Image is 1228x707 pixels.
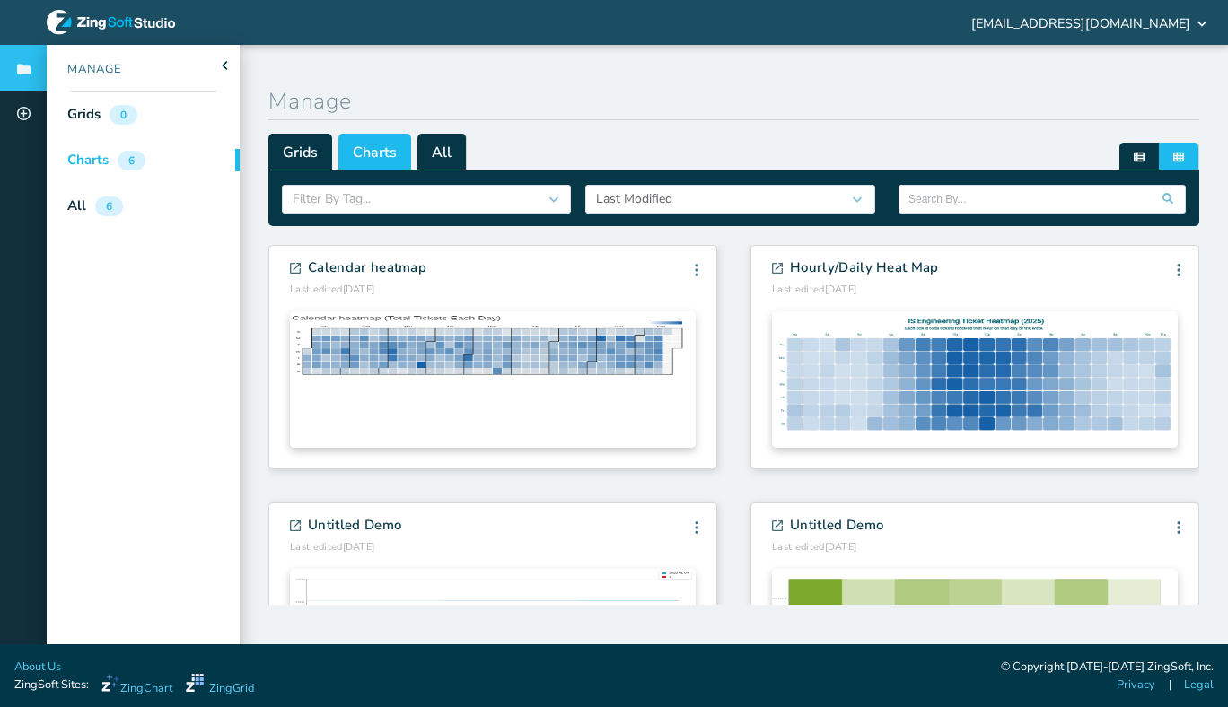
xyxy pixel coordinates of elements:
[1169,676,1171,694] span: |
[338,134,411,170] span: Charts
[293,190,371,207] span: Filter By Tag...
[772,311,1178,448] img: Demo Preview
[268,134,332,170] span: Grids
[67,104,101,125] div: Grids
[772,283,825,296] span: Last edited
[308,257,426,278] span: Calendar heatmap
[290,283,426,298] h4: [DATE]
[417,134,467,170] span: All
[67,150,109,170] div: Charts
[186,674,254,697] a: ZingGrid
[908,186,1176,213] input: Search By...
[790,515,883,536] span: Untitled Demo
[290,540,343,554] span: Last edited
[95,196,123,216] div: 6
[772,540,883,555] h4: [DATE]
[118,151,145,170] div: 6
[101,674,172,697] a: ZingChart
[772,569,1178,705] img: Demo Preview
[290,569,696,705] img: Demo Preview
[268,85,1199,120] h1: Manage
[968,16,1206,29] div: [EMAIL_ADDRESS][DOMAIN_NAME]
[14,676,89,694] span: ZingSoft Sites:
[47,61,122,79] div: Manage
[308,515,401,536] span: Untitled Demo
[67,196,86,216] div: All
[772,283,939,298] h4: [DATE]
[290,283,343,296] span: Last edited
[110,105,137,125] div: 0
[1001,659,1214,676] div: © Copyright [DATE]-[DATE] ZingSoft, Inc.
[790,257,939,278] span: Hourly/Daily Heat Map
[290,540,401,555] h4: [DATE]
[971,17,1190,30] span: [EMAIL_ADDRESS][DOMAIN_NAME]
[1184,676,1214,694] a: Legal
[1117,676,1155,694] a: Privacy
[596,190,672,207] span: Last Modified
[14,659,61,676] a: About Us
[290,311,696,448] img: Demo Preview
[772,540,825,554] span: Last edited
